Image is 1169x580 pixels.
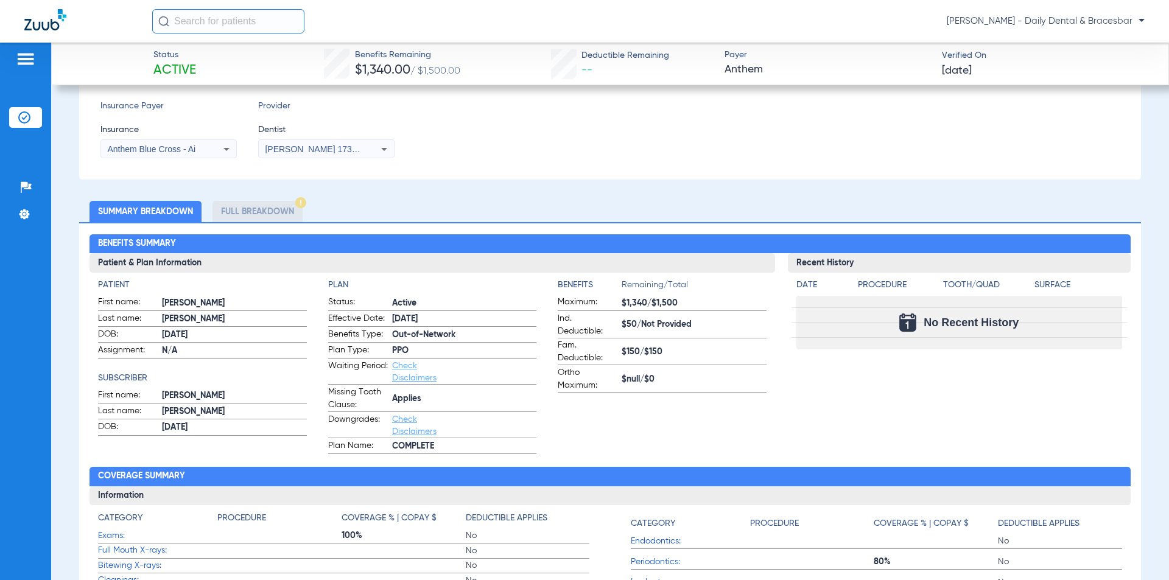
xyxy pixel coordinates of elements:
[631,556,750,568] span: Periodontics:
[98,529,217,542] span: Exams:
[328,360,388,384] span: Waiting Period:
[942,63,972,79] span: [DATE]
[858,279,939,292] h4: Procedure
[796,279,848,292] h4: Date
[392,440,536,453] span: COMPLETE
[998,512,1122,534] app-breakdown-title: Deductible Applies
[874,512,998,534] app-breakdown-title: Coverage % | Copay $
[107,144,195,154] span: Anthem Blue Cross - Ai
[392,297,536,310] span: Active
[998,535,1122,547] span: No
[750,517,799,530] h4: Procedure
[899,313,916,332] img: Calendar
[943,279,1030,292] h4: Tooth/Quad
[98,512,217,529] app-breakdown-title: Category
[392,329,536,341] span: Out-of-Network
[858,279,939,296] app-breakdown-title: Procedure
[924,316,1019,329] span: No Recent History
[943,279,1030,296] app-breakdown-title: Tooth/Quad
[295,197,306,208] img: Hazard
[622,318,766,331] span: $50/Not Provided
[153,62,196,79] span: Active
[558,366,617,392] span: Ortho Maximum:
[392,362,437,382] a: Check Disclaimers
[466,545,590,557] span: No
[328,344,388,358] span: Plan Type:
[622,279,766,296] span: Remaining/Total
[328,312,388,327] span: Effective Date:
[158,16,169,27] img: Search Icon
[258,124,395,136] span: Dentist
[874,517,969,530] h4: Coverage % | Copay $
[410,66,460,76] span: / $1,500.00
[750,512,874,534] app-breakdown-title: Procedure
[98,544,217,557] span: Full Mouth X-rays:
[622,373,766,386] span: $null/$0
[98,389,158,404] span: First name:
[942,49,1149,62] span: Verified On
[1034,279,1122,292] h4: Surface
[328,439,388,454] span: Plan Name:
[998,517,1079,530] h4: Deductible Applies
[98,559,217,572] span: Bitewing X-rays:
[162,390,306,402] span: [PERSON_NAME]
[466,529,590,542] span: No
[16,52,35,66] img: hamburger-icon
[1034,279,1122,296] app-breakdown-title: Surface
[162,313,306,326] span: [PERSON_NAME]
[162,421,306,434] span: [DATE]
[328,386,388,411] span: Missing Tooth Clause:
[217,512,342,529] app-breakdown-title: Procedure
[558,339,617,365] span: Fam. Deductible:
[328,413,388,438] span: Downgrades:
[162,297,306,310] span: [PERSON_NAME]
[355,49,460,61] span: Benefits Remaining
[631,535,750,548] span: Endodontics:
[466,512,590,529] app-breakdown-title: Deductible Applies
[342,512,466,529] app-breakdown-title: Coverage % | Copay $
[392,344,536,357] span: PPO
[98,328,158,343] span: DOB:
[581,49,669,62] span: Deductible Remaining
[328,296,388,310] span: Status:
[98,405,158,419] span: Last name:
[98,512,142,525] h4: Category
[631,512,750,534] app-breakdown-title: Category
[98,344,158,358] span: Assignment:
[874,556,998,568] span: 80%
[162,329,306,341] span: [DATE]
[98,372,306,385] h4: Subscriber
[90,201,202,222] li: Summary Breakdown
[162,405,306,418] span: [PERSON_NAME]
[392,313,536,326] span: [DATE]
[258,100,395,113] span: Provider
[162,344,306,357] span: N/A
[342,512,437,525] h4: Coverage % | Copay $
[466,559,590,571] span: No
[725,62,932,77] span: Anthem
[90,234,1130,254] h2: Benefits Summary
[581,65,592,75] span: --
[947,15,1145,27] span: [PERSON_NAME] - Daily Dental & Bracesbar
[622,346,766,358] span: $150/$150
[217,512,266,525] h4: Procedure
[153,49,196,61] span: Status
[796,279,848,296] app-breakdown-title: Date
[98,312,158,327] span: Last name:
[328,328,388,343] span: Benefits Type:
[328,279,536,292] h4: Plan
[90,486,1130,506] h3: Information
[622,297,766,310] span: $1,340/$1,500
[466,512,547,525] h4: Deductible Applies
[558,279,622,292] h4: Benefits
[100,100,237,113] span: Insurance Payer
[558,312,617,338] span: Ind. Deductible:
[98,279,306,292] h4: Patient
[558,279,622,296] app-breakdown-title: Benefits
[998,556,1122,568] span: No
[725,49,932,61] span: Payer
[98,296,158,310] span: First name:
[1108,522,1169,580] iframe: Chat Widget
